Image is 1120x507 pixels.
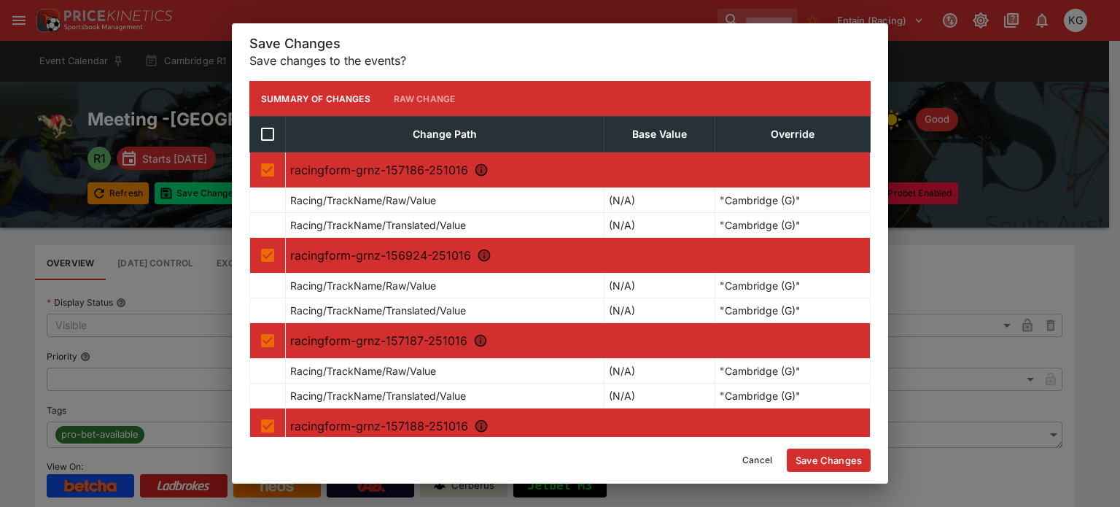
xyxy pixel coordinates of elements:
[604,213,715,238] td: (N/A)
[734,449,781,472] button: Cancel
[473,333,488,348] svg: R3 - FOLLOW WGRC ON FACEBOOK SPRINT PBD
[249,52,871,69] p: Save changes to the events?
[715,274,870,298] td: "Cambridge (G)"
[249,35,871,52] h5: Save Changes
[290,363,436,379] p: Racing/TrackName/Raw/Value
[474,163,489,177] svg: R1 - WELCOME TO CAMBRIDGE RACEWAY SPRINT PBD
[604,359,715,384] td: (N/A)
[382,81,467,116] button: Raw Change
[290,388,466,403] p: Racing/TrackName/Translated/Value
[249,81,382,116] button: Summary of Changes
[290,303,466,318] p: Racing/TrackName/Translated/Value
[290,247,866,264] p: racingform-grnz-156924-251016
[286,117,604,152] th: Change Path
[604,384,715,409] td: (N/A)
[604,117,715,152] th: Base Value
[604,274,715,298] td: (N/A)
[715,298,870,323] td: "Cambridge (G)"
[715,359,870,384] td: "Cambridge (G)"
[604,298,715,323] td: (N/A)
[290,332,866,349] p: racingform-grnz-157187-251016
[715,213,870,238] td: "Cambridge (G)"
[290,217,466,233] p: Racing/TrackName/Translated/Value
[290,278,436,293] p: Racing/TrackName/Raw/Value
[474,419,489,433] svg: R4 - COPRICE WORKING DOG BEEF STAKES PBD
[477,248,491,263] svg: R2 - WE LOVE OUR DOGS THEY LOVE TO RACE R/O SPRINT PBD
[290,417,866,435] p: racingform-grnz-157188-251016
[290,193,436,208] p: Racing/TrackName/Raw/Value
[290,161,866,179] p: racingform-grnz-157186-251016
[715,117,870,152] th: Override
[604,188,715,213] td: (N/A)
[787,449,871,472] button: Save Changes
[715,188,870,213] td: "Cambridge (G)"
[715,384,870,409] td: "Cambridge (G)"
